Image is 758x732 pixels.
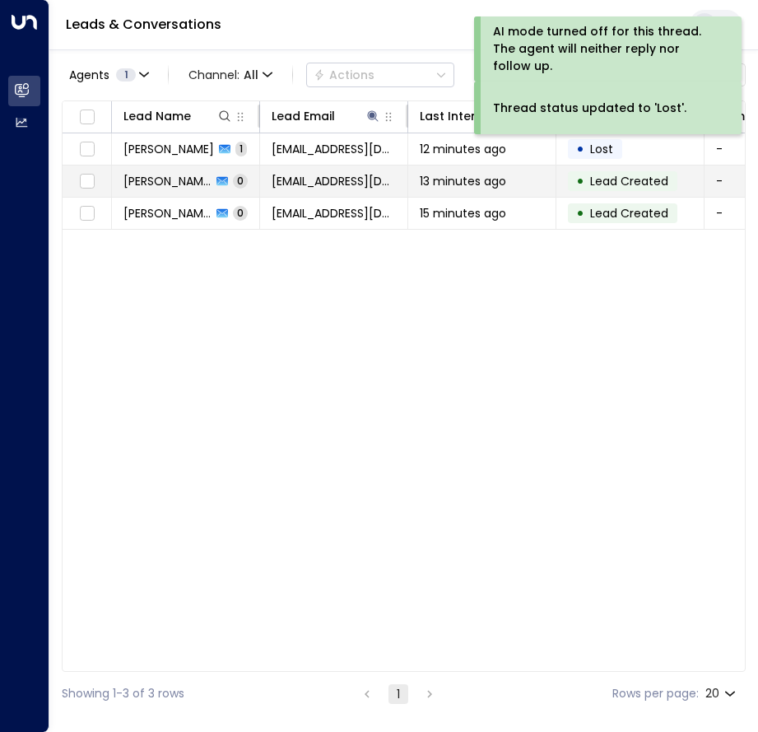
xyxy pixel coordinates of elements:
[272,173,396,189] span: dazzaball82@gmail.com
[182,63,279,86] span: Channel:
[233,174,248,188] span: 0
[62,63,155,86] button: Agents1
[612,685,699,702] label: Rows per page:
[388,684,408,704] button: page 1
[272,205,396,221] span: dazzaball82@gmail.com
[123,141,214,157] span: Darren Ball
[233,206,248,220] span: 0
[420,205,506,221] span: 15 minutes ago
[77,139,97,160] span: Toggle select row
[235,142,247,156] span: 1
[272,106,381,126] div: Lead Email
[62,685,184,702] div: Showing 1-3 of 3 rows
[705,682,739,706] div: 20
[77,203,97,224] span: Toggle select row
[66,15,221,34] a: Leads & Conversations
[356,683,440,704] nav: pagination navigation
[123,173,212,189] span: Darren Ball
[244,68,258,82] span: All
[314,68,374,82] div: Actions
[306,63,454,87] button: Actions
[123,106,191,126] div: Lead Name
[77,171,97,192] span: Toggle select row
[69,69,109,81] span: Agents
[77,107,97,128] span: Toggle select all
[493,100,686,117] div: Thread status updated to 'Lost'.
[306,63,454,87] div: Button group with a nested menu
[590,173,668,189] span: Lead Created
[182,63,279,86] button: Channel:All
[420,141,506,157] span: 12 minutes ago
[576,199,584,227] div: •
[576,167,584,195] div: •
[590,141,613,157] span: Lost
[576,135,584,163] div: •
[420,106,512,126] div: Last Interacted
[123,106,233,126] div: Lead Name
[116,68,136,82] span: 1
[272,106,335,126] div: Lead Email
[123,205,212,221] span: Darren Ball
[420,106,529,126] div: Last Interacted
[590,205,668,221] span: Lead Created
[272,141,396,157] span: dazzaball82@gmail.com
[493,23,719,75] div: AI mode turned off for this thread. The agent will neither reply nor follow up.
[420,173,506,189] span: 13 minutes ago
